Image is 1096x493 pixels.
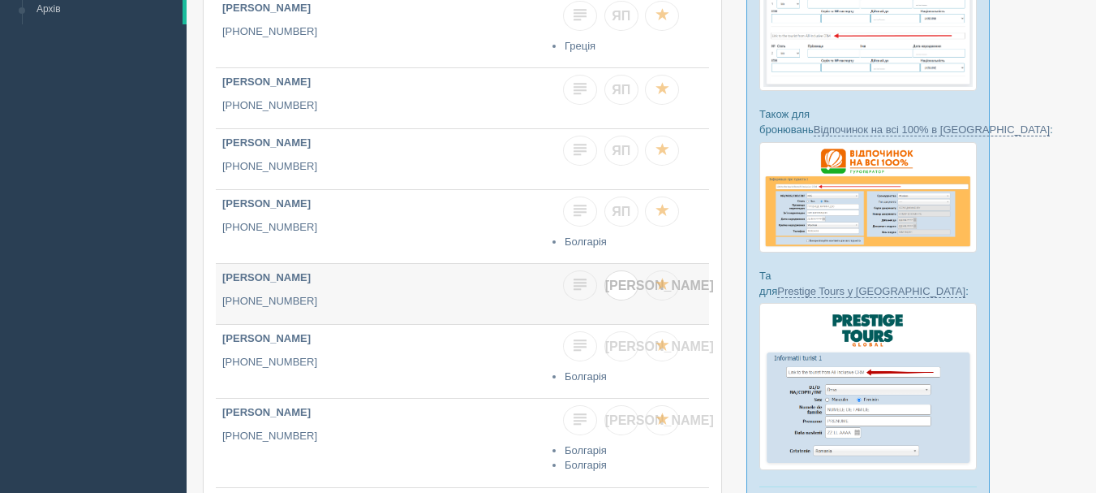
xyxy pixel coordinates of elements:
[222,197,311,210] b: [PERSON_NAME]
[216,264,547,324] a: [PERSON_NAME] [PHONE_NUMBER]
[759,106,977,137] p: Також для бронювань :
[605,413,714,427] span: [PERSON_NAME]
[604,405,638,435] a: [PERSON_NAME]
[604,136,638,166] a: ЯП
[777,285,965,298] a: Prestige Tours у [GEOGRAPHIC_DATA]
[222,98,540,114] p: [PHONE_NUMBER]
[222,294,540,309] p: [PHONE_NUMBER]
[222,2,311,14] b: [PERSON_NAME]
[565,444,607,456] a: Болгарія
[612,205,630,218] span: ЯП
[222,271,311,283] b: [PERSON_NAME]
[612,83,630,97] span: ЯП
[216,68,547,128] a: [PERSON_NAME] [PHONE_NUMBER]
[605,279,714,292] span: [PERSON_NAME]
[612,144,630,158] span: ЯП
[565,370,607,383] a: Болгарія
[222,220,540,236] p: [PHONE_NUMBER]
[759,268,977,299] p: Та для :
[604,1,638,31] a: ЯП
[565,236,607,248] a: Болгарія
[216,399,547,487] a: [PERSON_NAME] [PHONE_NUMBER]
[222,429,540,444] p: [PHONE_NUMBER]
[222,406,311,418] b: [PERSON_NAME]
[565,459,607,471] a: Болгарія
[604,331,638,361] a: [PERSON_NAME]
[216,190,547,263] a: [PERSON_NAME] [PHONE_NUMBER]
[604,197,638,227] a: ЯП
[222,355,540,370] p: [PHONE_NUMBER]
[604,270,638,301] a: [PERSON_NAME]
[222,159,540,175] p: [PHONE_NUMBER]
[222,24,540,40] p: [PHONE_NUMBER]
[605,339,714,353] span: [PERSON_NAME]
[814,123,1050,136] a: Відпочинок на всі 100% в [GEOGRAPHIC_DATA]
[222,332,311,344] b: [PERSON_NAME]
[759,142,977,253] img: otdihnavse100--%D1%84%D0%BE%D1%80%D0%BC%D0%B0-%D0%B1%D1%80%D0%BE%D0%BD%D0%B8%D1%80%D0%BE%D0%B2%D0...
[216,325,547,398] a: [PERSON_NAME] [PHONE_NUMBER]
[222,76,311,88] b: [PERSON_NAME]
[759,303,977,470] img: prestige-tours-booking-form-crm-for-travel-agents.png
[216,129,547,189] a: [PERSON_NAME] [PHONE_NUMBER]
[612,9,630,23] span: ЯП
[222,136,311,149] b: [PERSON_NAME]
[565,40,595,52] a: Греція
[604,75,638,105] a: ЯП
